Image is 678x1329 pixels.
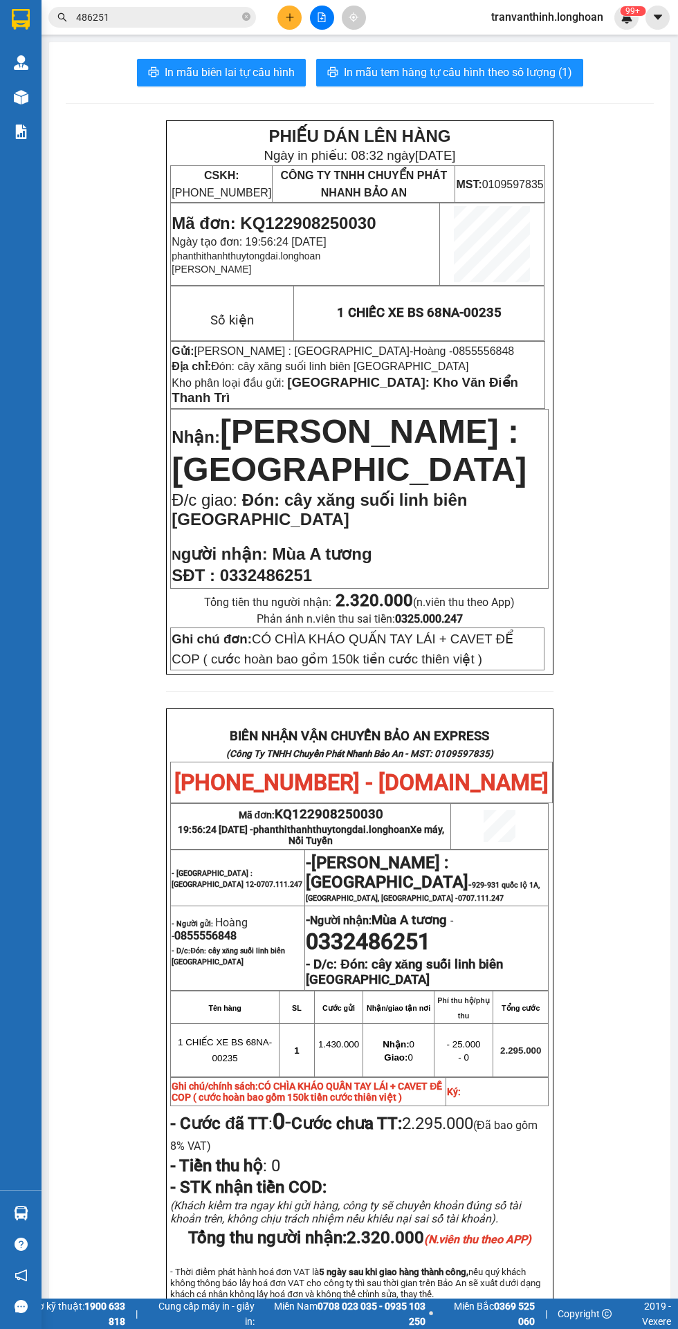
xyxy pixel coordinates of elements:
[424,1233,531,1246] em: (N.viên thu theo APP)
[172,548,267,562] strong: N
[267,1156,280,1175] span: 0
[14,55,28,70] img: warehouse-icon
[294,1045,299,1056] span: 1
[272,544,372,563] span: Mùa A tương
[322,1004,355,1012] strong: Cước gửi
[306,860,540,903] span: -
[318,1039,359,1050] span: 1.430.000
[208,1004,241,1012] strong: Tên hàng
[310,914,447,927] span: Người nhận:
[14,90,28,104] img: warehouse-icon
[14,1206,28,1220] img: warehouse-icon
[170,1267,540,1299] span: - Thời điểm phát hành hoá đơn VAT là nếu quý khách không thông báo lấy hoá đơn VAT cho công ty th...
[257,612,463,625] span: Phản ánh n.viên thu sai tiền:
[239,809,384,821] span: Mã đơn:
[336,596,515,609] span: (n.viên thu theo App)
[383,1039,409,1050] strong: Nhận:
[172,345,194,357] strong: Gửi:
[413,345,514,357] span: Hoàng -
[170,1156,263,1175] strong: - Tiền thu hộ
[327,66,338,80] span: printer
[437,1299,535,1329] span: Miền Bắc
[211,360,468,372] span: Đón: cây xăng suối linh biên [GEOGRAPHIC_DATA]
[384,1052,412,1063] span: 0
[275,807,383,822] span: KQ122908250030
[645,6,670,30] button: caret-down
[273,1108,291,1135] span: -
[384,1052,407,1063] strong: Giao:
[447,1086,461,1097] strong: Ký:
[172,916,248,942] span: Hoàng -
[456,178,482,190] strong: MST:
[170,1156,280,1175] span: :
[620,6,645,16] sup: 365
[395,612,463,625] strong: 0325.000.247
[15,1300,28,1313] span: message
[170,1199,521,1225] span: (Khách kiểm tra ngay khi gửi hàng, công ty sẽ chuyển khoản đúng số tài khoản trên, không chịu trá...
[15,1238,28,1251] span: question-circle
[226,749,493,759] strong: (Công Ty TNHH Chuyển Phát Nhanh Bảo An - MST: 0109597835)
[172,632,513,666] span: CÓ CHÌA KHÁO QUẤN TAY LÁI + CAVET ĐỂ COP ( cước hoàn bao gồm 150k tiền cước thiên việt )
[277,6,302,30] button: plus
[172,428,220,446] span: Nhận:
[194,345,410,357] span: [PERSON_NAME] : [GEOGRAPHIC_DATA]
[172,375,518,405] span: [GEOGRAPHIC_DATA]: Kho Văn Điển Thanh Trì
[15,1269,28,1282] span: notification
[230,728,489,744] strong: BIÊN NHẬN VẬN CHUYỂN BẢO AN EXPRESS
[148,66,159,80] span: printer
[172,491,241,509] span: Đ/c giao:
[253,824,444,846] span: phanthithanhthuytongdai.longhoan
[172,946,285,966] span: Đón: cây xăng suối linh biên [GEOGRAPHIC_DATA]
[172,1081,442,1103] strong: Ghi chú/chính sách:
[172,360,211,372] strong: Địa chỉ:
[502,1004,540,1012] strong: Tổng cước
[137,59,306,86] button: printerIn mẫu biên lai tự cấu hình
[165,64,295,81] span: In mẫu biên lai tự cấu hình
[372,913,447,928] span: Mùa A tương
[383,1039,414,1050] span: 0
[285,12,295,22] span: plus
[204,596,515,609] span: Tổng tiền thu người nhận:
[210,313,254,328] span: Số kiện
[76,10,239,25] input: Tìm tên, số ĐT hoặc mã đơn
[545,1306,547,1321] span: |
[84,1301,125,1327] strong: 1900 633 818
[174,769,549,796] span: [PHONE_NUMBER] - [DOMAIN_NAME]
[318,1301,425,1327] strong: 0708 023 035 - 0935 103 250
[458,1052,469,1063] span: - 0
[602,1309,612,1319] span: copyright
[172,632,252,646] strong: Ghi chú đơn:
[652,11,664,24] span: caret-down
[447,1039,481,1050] span: - 25.000
[172,919,213,928] strong: - Người gửi:
[264,148,455,163] span: Ngày in phiếu: 08:32 ngày
[306,957,503,987] strong: Đón: cây xăng suối linh biên [GEOGRAPHIC_DATA]
[280,169,447,199] span: CÔNG TY TNHH CHUYỂN PHÁT NHANH BẢO AN
[336,591,413,610] strong: 2.320.000
[306,853,311,872] span: -
[310,6,334,30] button: file-add
[188,1228,531,1247] span: Tổng thu người nhận:
[181,544,268,563] span: gười nhận:
[447,914,453,927] span: -
[494,1301,535,1327] strong: 0369 525 060
[57,12,67,22] span: search
[172,214,376,232] span: Mã đơn: KQ122908250030
[292,1004,302,1012] strong: SL
[242,11,250,24] span: close-circle
[257,880,302,889] span: 0707.111.247
[172,169,271,199] span: [PHONE_NUMBER]
[242,12,250,21] span: close-circle
[172,491,467,529] span: Đón: cây xăng suối linh biên [GEOGRAPHIC_DATA]
[172,236,326,248] span: Ngày tạo đơn: 19:56:24 [DATE]
[258,1299,425,1329] span: Miền Nam
[367,1004,430,1012] strong: Nhận/giao tận nơi
[288,824,444,846] span: Xe máy, Nối Tuyến
[172,869,302,889] span: - [GEOGRAPHIC_DATA] : [GEOGRAPHIC_DATA] 12-
[349,12,358,22] span: aim
[306,913,447,928] strong: -
[172,250,320,262] span: phanthithanhthuytongdai.longhoan
[148,1299,255,1329] span: Cung cấp máy in - giấy in:
[172,413,526,488] span: [PERSON_NAME] : [GEOGRAPHIC_DATA]
[410,345,514,357] span: -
